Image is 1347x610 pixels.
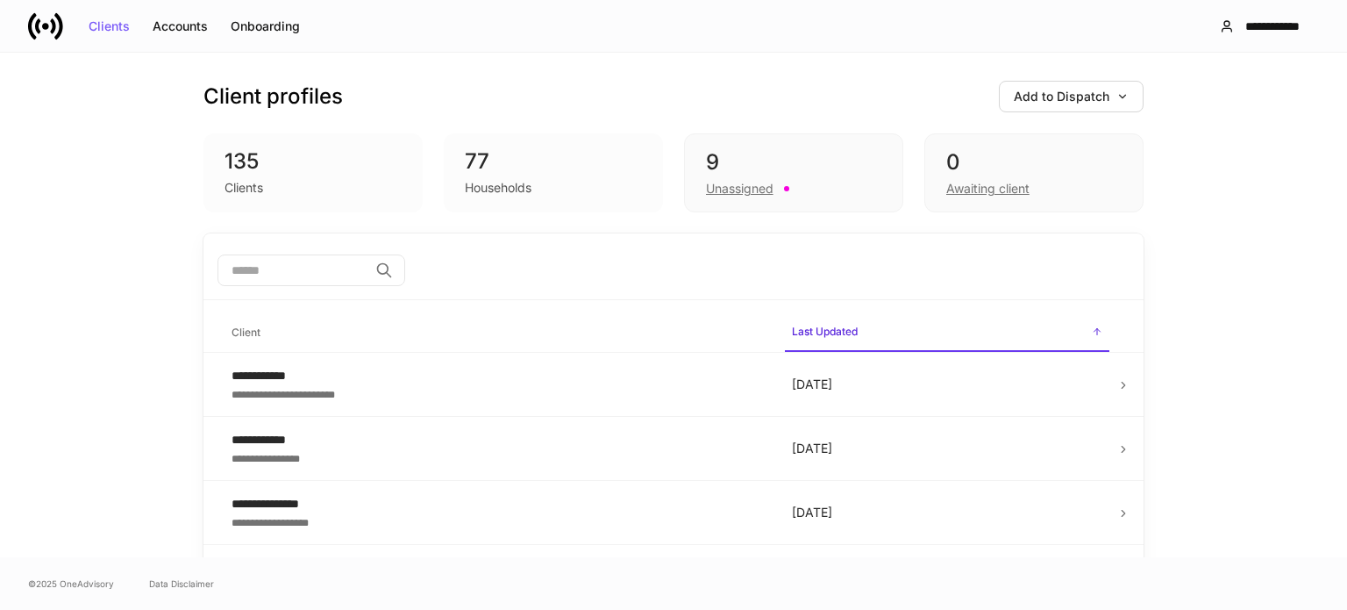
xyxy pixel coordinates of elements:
button: Clients [77,12,141,40]
p: [DATE] [792,376,1102,393]
div: Accounts [153,20,208,32]
div: 77 [465,147,642,176]
div: Add to Dispatch [1014,90,1129,103]
div: 135 [224,147,402,176]
div: Onboarding [231,20,300,32]
p: [DATE] [792,504,1102,521]
span: Last Updated [785,314,1109,352]
div: Awaiting client [946,180,1030,197]
div: 0Awaiting client [924,133,1144,212]
h3: Client profiles [203,83,343,111]
button: Accounts [141,12,219,40]
div: 0 [946,148,1122,176]
span: © 2025 OneAdvisory [28,577,114,591]
div: Unassigned [706,180,773,197]
div: Clients [224,179,263,197]
a: Data Disclaimer [149,577,214,591]
div: 9 [706,148,881,176]
div: 9Unassigned [684,133,903,212]
span: Client [224,315,771,351]
div: Households [465,179,531,197]
button: Onboarding [219,12,311,40]
h6: Client [232,324,260,341]
h6: Last Updated [792,323,858,340]
p: [DATE] [792,440,1102,457]
div: Clients [89,20,130,32]
button: Add to Dispatch [999,81,1144,112]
